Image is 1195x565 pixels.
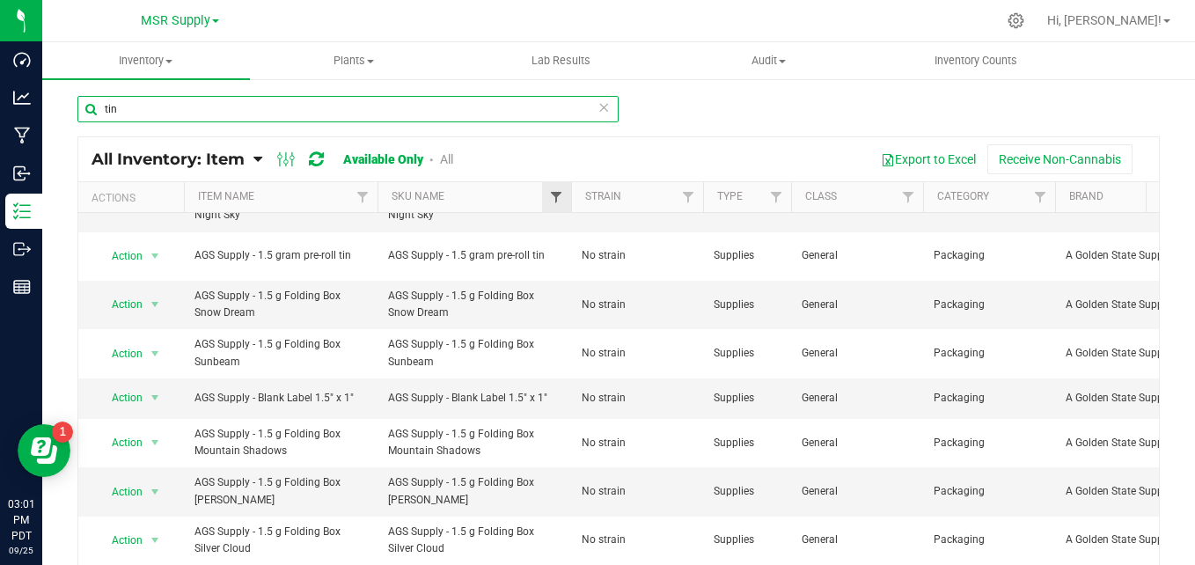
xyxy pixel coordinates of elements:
span: All Inventory: Item [92,150,245,169]
a: Filter [348,182,378,212]
span: General [802,435,913,451]
span: Packaging [934,345,1045,362]
a: Filter [1026,182,1055,212]
span: Packaging [934,390,1045,407]
a: SKU Name [392,190,444,202]
span: Hi, [PERSON_NAME]! [1047,13,1162,27]
inline-svg: Reports [13,278,31,296]
a: Filter [762,182,791,212]
a: Type [717,190,743,202]
div: Actions [92,192,177,204]
span: select [144,480,166,504]
span: Packaging [934,532,1045,548]
span: General [802,483,913,500]
span: Action [96,528,143,553]
span: Packaging [934,297,1045,313]
span: Action [96,292,143,317]
span: AGS Supply - 1.5 g Folding Box Snow Dream [388,288,561,321]
a: Filter [674,182,703,212]
span: Plants [251,53,457,69]
span: Action [96,385,143,410]
span: Lab Results [508,53,614,69]
span: AGS Supply - 1.5 g Folding Box Sunbeam [194,336,367,370]
inline-svg: Inbound [13,165,31,182]
inline-svg: Analytics [13,89,31,106]
span: General [802,345,913,362]
iframe: Resource center [18,424,70,477]
a: Filter [542,182,571,212]
span: AGS Supply - Blank Label 1.5" x 1" [194,390,367,407]
span: select [144,528,166,553]
inline-svg: Outbound [13,240,31,258]
span: Action [96,244,143,268]
span: AGS Supply - 1.5 g Folding Box Sunbeam [388,336,561,370]
a: Available Only [343,152,423,166]
a: Inventory [42,42,250,79]
span: Supplies [714,345,781,362]
span: Packaging [934,435,1045,451]
a: Strain [585,190,621,202]
a: All [440,152,453,166]
span: A Golden State Supply [1066,435,1177,451]
span: Supplies [714,390,781,407]
span: AGS Supply - 1.5 gram pre-roll tin [388,247,561,264]
span: No strain [582,247,693,264]
span: MSR Supply [141,13,210,28]
span: AGS Supply - 1.5 g Folding Box Snow Dream [194,288,367,321]
a: Lab Results [458,42,665,79]
span: A Golden State Supply [1066,390,1177,407]
a: Plants [250,42,458,79]
span: select [144,341,166,366]
a: All Inventory: Item [92,150,253,169]
button: Export to Excel [869,144,987,174]
a: Audit [664,42,872,79]
inline-svg: Inventory [13,202,31,220]
span: select [144,244,166,268]
span: A Golden State Supply [1066,297,1177,313]
a: Brand [1069,190,1103,202]
a: Filter [894,182,923,212]
span: select [144,430,166,455]
span: Action [96,480,143,504]
span: No strain [582,390,693,407]
span: A Golden State Supply [1066,483,1177,500]
span: No strain [582,532,693,548]
span: AGS Supply - 1.5 g Folding Box Mountain Shadows [388,426,561,459]
a: Category [937,190,989,202]
span: Clear [597,96,610,119]
span: AGS Supply - 1.5 g Folding Box Silver Cloud [194,524,367,557]
span: Audit [665,53,871,69]
span: Supplies [714,247,781,264]
input: Search Item Name, Retail Display Name, SKU, Part Number... [77,96,619,122]
span: Supplies [714,297,781,313]
span: Packaging [934,247,1045,264]
span: AGS Supply - Blank Label 1.5" x 1" [388,390,561,407]
span: General [802,247,913,264]
span: AGS Supply - 1.5 gram pre-roll tin [194,247,367,264]
inline-svg: Manufacturing [13,127,31,144]
span: AGS Supply - 1.5 g Folding Box Mountain Shadows [194,426,367,459]
iframe: Resource center unread badge [52,422,73,443]
span: General [802,297,913,313]
span: No strain [582,297,693,313]
span: Inventory [42,53,250,69]
span: AGS Supply - 1.5 g Folding Box [PERSON_NAME] [388,474,561,508]
span: Action [96,341,143,366]
span: Inventory Counts [911,53,1041,69]
span: General [802,390,913,407]
span: AGS Supply - 1.5 g Folding Box [PERSON_NAME] [194,474,367,508]
span: A Golden State Supply [1066,247,1177,264]
div: Manage settings [1005,12,1027,29]
a: Item Name [198,190,254,202]
span: No strain [582,435,693,451]
p: 09/25 [8,544,34,557]
a: Inventory Counts [872,42,1080,79]
a: Class [805,190,837,202]
p: 03:01 PM PDT [8,496,34,544]
span: AGS Supply - 1.5 g Folding Box Silver Cloud [388,524,561,557]
span: General [802,532,913,548]
button: Receive Non-Cannabis [987,144,1133,174]
span: A Golden State Supply [1066,532,1177,548]
span: Action [96,430,143,455]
